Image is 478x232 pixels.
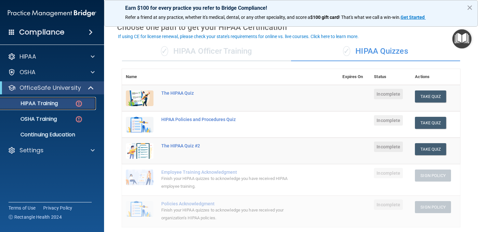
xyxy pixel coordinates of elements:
[4,100,58,107] p: HIPAA Training
[339,69,370,85] th: Expires On
[161,117,306,122] div: HIPAA Policies and Procedures Quiz
[125,15,310,20] span: Refer a friend at any practice, whether it's medical, dental, or any other speciality, and score a
[117,33,360,40] button: If using CE for license renewal, please check your state's requirements for online vs. live cours...
[19,28,64,37] h4: Compliance
[122,69,157,85] th: Name
[310,15,339,20] strong: $100 gift card
[43,205,73,211] a: Privacy Policy
[291,42,460,61] div: HIPAA Quizzes
[20,84,81,92] p: OfficeSafe University
[411,69,460,85] th: Actions
[415,143,446,155] button: Take Quiz
[401,15,426,20] a: Get Started
[415,117,446,129] button: Take Quiz
[415,170,451,182] button: Sign Policy
[8,7,96,20] img: PMB logo
[374,199,403,210] span: Incomplete
[374,142,403,152] span: Incomplete
[415,201,451,213] button: Sign Policy
[161,170,306,175] div: Employee Training Acknowledgment
[374,115,403,126] span: Incomplete
[374,168,403,178] span: Incomplete
[125,5,457,11] p: Earn $100 for every practice you refer to Bridge Compliance!
[370,69,411,85] th: Status
[161,206,306,222] div: Finish your HIPAA quizzes to acknowledge you have received your organization’s HIPAA policies.
[20,68,36,76] p: OSHA
[374,89,403,99] span: Incomplete
[4,131,93,138] p: Continuing Education
[117,18,465,37] div: Choose one path to get your HIPAA Certification
[8,53,95,61] a: HIPAA
[401,15,425,20] strong: Get Started
[467,2,473,13] button: Close
[415,90,446,102] button: Take Quiz
[8,146,95,154] a: Settings
[161,201,306,206] div: Policies Acknowledgment
[161,143,306,148] div: The HIPAA Quiz #2
[161,46,168,56] span: ✓
[161,90,306,96] div: The HIPAA Quiz
[8,84,94,92] a: OfficeSafe University
[339,15,401,20] span: ! That's what we call a win-win.
[4,116,57,122] p: OSHA Training
[118,34,359,39] div: If using CE for license renewal, please check your state's requirements for online vs. live cours...
[8,68,95,76] a: OSHA
[122,42,291,61] div: HIPAA Officer Training
[75,115,83,123] img: danger-circle.6113f641.png
[452,29,471,48] button: Open Resource Center
[161,175,306,190] div: Finish your HIPAA quizzes to acknowledge you have received HIPAA employee training.
[20,53,36,61] p: HIPAA
[75,100,83,108] img: danger-circle.6113f641.png
[20,146,44,154] p: Settings
[343,46,350,56] span: ✓
[8,214,62,220] span: Ⓒ Rectangle Health 2024
[8,205,35,211] a: Terms of Use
